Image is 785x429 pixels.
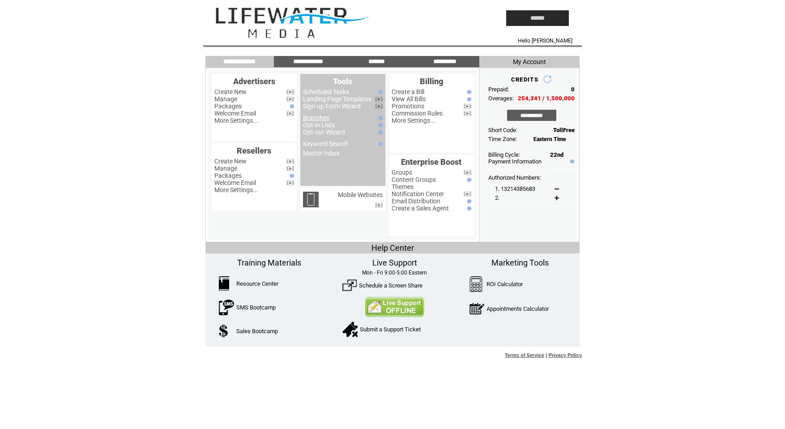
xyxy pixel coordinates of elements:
[237,258,301,267] span: Training Materials
[342,278,357,292] img: ScreenShare.png
[488,174,541,181] span: Authorized Numbers:
[488,158,542,165] a: Payment Information
[214,110,256,117] a: Welcome Email
[392,117,435,124] a: More Settings...
[401,157,461,167] span: Enterprise Boost
[371,243,414,253] span: Help Center
[214,165,237,172] a: Manage
[214,179,256,186] a: Welcome Email
[549,352,582,358] a: Privacy Policy
[303,140,348,147] a: Keyword Search
[214,117,258,124] a: More Settings...
[288,174,294,178] img: help.gif
[486,281,523,287] a: ROI Calculator
[465,199,471,203] img: help.gif
[571,86,575,93] span: 0
[568,159,574,163] img: help.gif
[214,88,247,95] a: Create New
[376,116,383,120] img: help.gif
[392,88,424,95] a: Create a Bill
[303,95,371,103] a: Landing Page Templates
[376,90,383,94] img: help.gif
[214,95,237,103] a: Manage
[288,104,294,108] img: help.gif
[365,297,424,317] img: Contact Us
[464,192,471,197] img: video.png
[495,194,499,201] span: 2.
[518,38,572,44] span: Hello [PERSON_NAME]
[286,111,294,116] img: video.png
[553,127,575,133] span: TollFree
[469,301,484,317] img: AppointmentCalc.png
[464,111,471,116] img: video.png
[360,326,421,333] a: Submit a Support Ticket
[488,86,509,93] span: Prepaid:
[359,282,422,289] a: Schedule a Screen Share
[392,183,414,190] a: Themes
[491,258,549,267] span: Marketing Tools
[392,103,424,110] a: Promotions
[392,169,412,176] a: Groups
[376,142,383,146] img: help.gif
[286,90,294,94] img: video.png
[518,95,575,102] span: 254,341 / 1,500,000
[392,197,440,205] a: Email Distribution
[465,206,471,210] img: help.gif
[392,95,426,103] a: View All Bills
[392,205,449,212] a: Create a Sales Agent
[303,150,340,157] a: Master Inbox
[219,324,229,338] img: SalesBootcamp.png
[303,192,319,207] img: mobile-websites.png
[219,276,229,291] img: ResourceCenter.png
[303,103,361,110] a: Sign-up Form Wizard
[464,170,471,175] img: video.png
[236,304,276,311] a: SMS Bootcamp
[303,121,335,129] a: Opt-in Lists
[420,77,443,86] span: Billing
[333,77,352,86] span: Tools
[375,104,383,109] img: video.png
[465,178,471,182] img: help.gif
[488,127,517,133] span: Short Code:
[511,76,538,83] span: CREDITS
[214,186,258,193] a: More Settings...
[488,95,514,102] span: Overages:
[505,352,544,358] a: Terms of Service
[236,328,278,335] a: Sales Bootcamp
[376,123,383,127] img: help.gif
[286,159,294,164] img: video.png
[236,280,278,287] a: Resource Center
[546,352,547,358] span: |
[286,180,294,185] img: video.png
[342,322,358,337] img: SupportTicket.png
[233,77,275,86] span: Advertisers
[375,97,383,102] img: video.png
[488,136,517,142] span: Time Zone:
[464,104,471,109] img: video.png
[550,151,563,158] span: 22nd
[392,176,436,183] a: Content Groups
[513,58,546,65] span: My Account
[469,276,483,292] img: Calculator.png
[372,258,417,267] span: Live Support
[362,270,427,276] span: Mon - Fri 9:00-5:00 Eastern
[214,103,242,110] a: Packages
[303,114,329,121] a: Branches
[465,97,471,101] img: help.gif
[376,130,383,134] img: help.gif
[495,185,535,192] span: 1. 13214385683
[533,136,566,142] span: Eastern Time
[465,90,471,94] img: help.gif
[237,146,271,155] span: Resellers
[486,305,549,312] a: Appointments Calculator
[303,129,345,136] a: Opt-out Wizard
[392,190,444,197] a: Notification Center
[392,110,443,117] a: Commission Rules
[286,166,294,171] img: video.png
[286,97,294,102] img: video.png
[488,151,520,158] span: Billing Cycle:
[219,300,234,315] img: SMSBootcamp.png
[338,191,383,198] a: Mobile Websites
[303,88,349,95] a: Scheduled Tasks
[214,172,242,179] a: Packages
